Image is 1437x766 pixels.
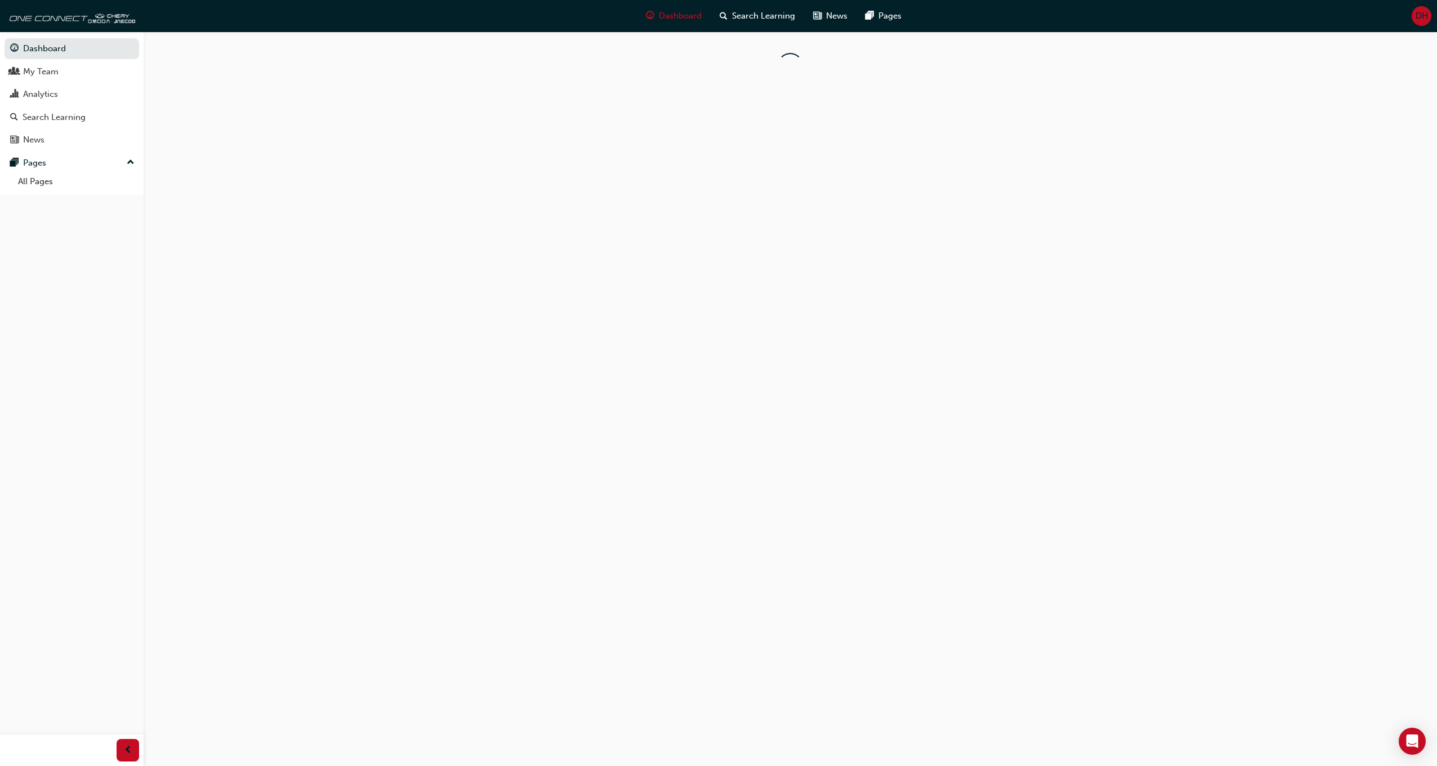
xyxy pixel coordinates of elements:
[5,36,139,153] button: DashboardMy TeamAnalyticsSearch LearningNews
[10,113,18,123] span: search-icon
[659,10,702,23] span: Dashboard
[1399,728,1426,755] div: Open Intercom Messenger
[1412,6,1431,26] button: DH
[826,10,847,23] span: News
[711,5,804,28] a: search-iconSearch Learning
[732,10,795,23] span: Search Learning
[856,5,911,28] a: pages-iconPages
[127,155,135,170] span: up-icon
[10,90,19,100] span: chart-icon
[124,743,132,758] span: prev-icon
[646,9,654,23] span: guage-icon
[720,9,728,23] span: search-icon
[5,84,139,105] a: Analytics
[5,107,139,128] a: Search Learning
[5,153,139,173] button: Pages
[14,173,139,190] a: All Pages
[878,10,902,23] span: Pages
[804,5,856,28] a: news-iconNews
[865,9,874,23] span: pages-icon
[6,5,135,27] img: oneconnect
[5,38,139,59] a: Dashboard
[10,44,19,54] span: guage-icon
[1416,10,1428,23] span: DH
[637,5,711,28] a: guage-iconDashboard
[23,133,44,146] div: News
[23,88,58,101] div: Analytics
[5,130,139,150] a: News
[23,111,86,124] div: Search Learning
[10,67,19,77] span: people-icon
[23,65,59,78] div: My Team
[813,9,822,23] span: news-icon
[23,157,46,170] div: Pages
[10,158,19,168] span: pages-icon
[5,61,139,82] a: My Team
[10,135,19,145] span: news-icon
